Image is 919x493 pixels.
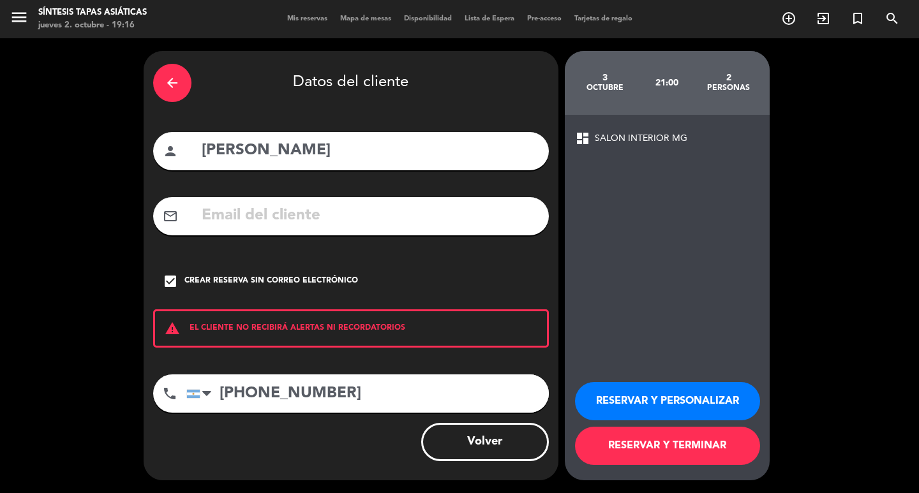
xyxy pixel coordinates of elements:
i: menu [10,8,29,27]
i: person [163,143,178,159]
i: arrow_back [165,75,180,91]
span: Pre-acceso [521,15,568,22]
span: Mapa de mesas [334,15,398,22]
span: SALON INTERIOR MG [595,131,687,146]
button: Volver [421,423,549,461]
span: Disponibilidad [398,15,458,22]
div: Síntesis Tapas Asiáticas [38,6,147,19]
span: Tarjetas de regalo [568,15,639,22]
input: Email del cliente [200,203,539,229]
span: dashboard [575,131,590,146]
div: 3 [574,73,636,83]
i: exit_to_app [816,11,831,26]
i: mail_outline [163,209,178,224]
input: Nombre del cliente [200,138,539,164]
button: RESERVAR Y PERSONALIZAR [575,382,760,420]
button: menu [10,8,29,31]
i: add_circle_outline [781,11,796,26]
div: 2 [698,73,759,83]
i: turned_in_not [850,11,865,26]
i: phone [162,386,177,401]
div: jueves 2. octubre - 19:16 [38,19,147,32]
span: Mis reservas [281,15,334,22]
span: Lista de Espera [458,15,521,22]
div: EL CLIENTE NO RECIBIRÁ ALERTAS NI RECORDATORIOS [153,309,549,348]
i: check_box [163,274,178,289]
input: Número de teléfono... [186,374,549,413]
div: Argentina: +54 [187,375,216,412]
div: octubre [574,83,636,93]
i: warning [155,321,190,336]
i: search [885,11,900,26]
div: personas [698,83,759,93]
div: Crear reserva sin correo electrónico [184,275,358,288]
button: RESERVAR Y TERMINAR [575,427,760,465]
div: 21:00 [636,61,698,105]
div: Datos del cliente [153,61,549,105]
